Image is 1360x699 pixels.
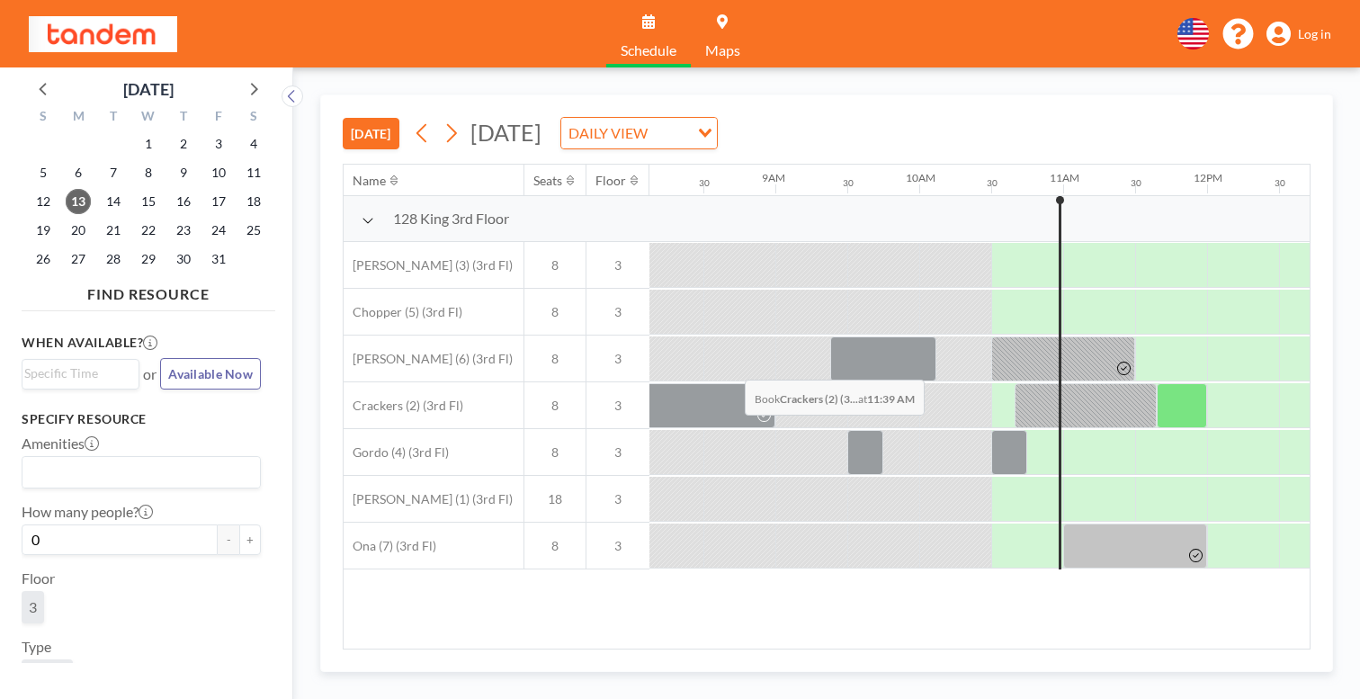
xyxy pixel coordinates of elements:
[586,538,649,554] span: 3
[22,569,55,587] label: Floor
[595,173,626,189] div: Floor
[29,598,37,615] span: 3
[171,189,196,214] span: Thursday, October 16, 2025
[586,257,649,273] span: 3
[96,106,131,130] div: T
[22,435,99,453] label: Amenities
[1275,177,1285,189] div: 30
[241,189,266,214] span: Saturday, October 18, 2025
[24,461,250,484] input: Search for option
[136,189,161,214] span: Wednesday, October 15, 2025
[586,444,649,461] span: 3
[61,106,96,130] div: M
[699,177,710,189] div: 30
[31,189,56,214] span: Sunday, October 12, 2025
[524,351,586,367] span: 8
[343,118,399,149] button: [DATE]
[171,246,196,272] span: Thursday, October 30, 2025
[239,524,261,555] button: +
[218,524,239,555] button: -
[143,365,157,383] span: or
[762,171,785,184] div: 9AM
[201,106,236,130] div: F
[66,160,91,185] span: Monday, October 6, 2025
[241,131,266,157] span: Saturday, October 4, 2025
[101,160,126,185] span: Tuesday, October 7, 2025
[586,491,649,507] span: 3
[241,218,266,243] span: Saturday, October 25, 2025
[344,257,513,273] span: [PERSON_NAME] (3) (3rd Fl)
[206,160,231,185] span: Friday, October 10, 2025
[353,173,386,189] div: Name
[524,444,586,461] span: 8
[66,218,91,243] span: Monday, October 20, 2025
[26,106,61,130] div: S
[101,189,126,214] span: Tuesday, October 14, 2025
[906,171,935,184] div: 10AM
[171,218,196,243] span: Thursday, October 23, 2025
[393,210,509,228] span: 128 King 3rd Floor
[31,160,56,185] span: Sunday, October 5, 2025
[131,106,166,130] div: W
[470,119,541,146] span: [DATE]
[524,491,586,507] span: 18
[987,177,998,189] div: 30
[171,160,196,185] span: Thursday, October 9, 2025
[621,43,676,58] span: Schedule
[22,278,275,303] h4: FIND RESOURCE
[206,218,231,243] span: Friday, October 24, 2025
[136,218,161,243] span: Wednesday, October 22, 2025
[24,363,129,383] input: Search for option
[29,16,177,52] img: organization-logo
[136,160,161,185] span: Wednesday, October 8, 2025
[1266,22,1331,47] a: Log in
[22,503,153,521] label: How many people?
[344,351,513,367] span: [PERSON_NAME] (6) (3rd Fl)
[1298,26,1331,42] span: Log in
[533,173,562,189] div: Seats
[565,121,651,145] span: DAILY VIEW
[22,360,139,387] div: Search for option
[344,491,513,507] span: [PERSON_NAME] (1) (3rd Fl)
[705,43,740,58] span: Maps
[780,392,858,406] b: Crackers (2) (3...
[344,538,436,554] span: Ona (7) (3rd Fl)
[344,304,462,320] span: Chopper (5) (3rd Fl)
[22,411,261,427] h3: Specify resource
[22,638,51,656] label: Type
[1050,171,1079,184] div: 11AM
[586,351,649,367] span: 3
[524,398,586,414] span: 8
[344,444,449,461] span: Gordo (4) (3rd Fl)
[171,131,196,157] span: Thursday, October 2, 2025
[524,538,586,554] span: 8
[241,160,266,185] span: Saturday, October 11, 2025
[524,257,586,273] span: 8
[160,358,261,390] button: Available Now
[101,218,126,243] span: Tuesday, October 21, 2025
[586,398,649,414] span: 3
[586,304,649,320] span: 3
[136,131,161,157] span: Wednesday, October 1, 2025
[206,246,231,272] span: Friday, October 31, 2025
[22,457,260,488] div: Search for option
[524,304,586,320] span: 8
[136,246,161,272] span: Wednesday, October 29, 2025
[66,246,91,272] span: Monday, October 27, 2025
[344,398,463,414] span: Crackers (2) (3rd Fl)
[1194,171,1222,184] div: 12PM
[166,106,201,130] div: T
[236,106,271,130] div: S
[1131,177,1141,189] div: 30
[123,76,174,102] div: [DATE]
[66,189,91,214] span: Monday, October 13, 2025
[561,118,717,148] div: Search for option
[206,131,231,157] span: Friday, October 3, 2025
[31,246,56,272] span: Sunday, October 26, 2025
[843,177,854,189] div: 30
[168,366,253,381] span: Available Now
[101,246,126,272] span: Tuesday, October 28, 2025
[745,380,925,416] span: Book at
[653,121,687,145] input: Search for option
[867,392,915,406] b: 11:39 AM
